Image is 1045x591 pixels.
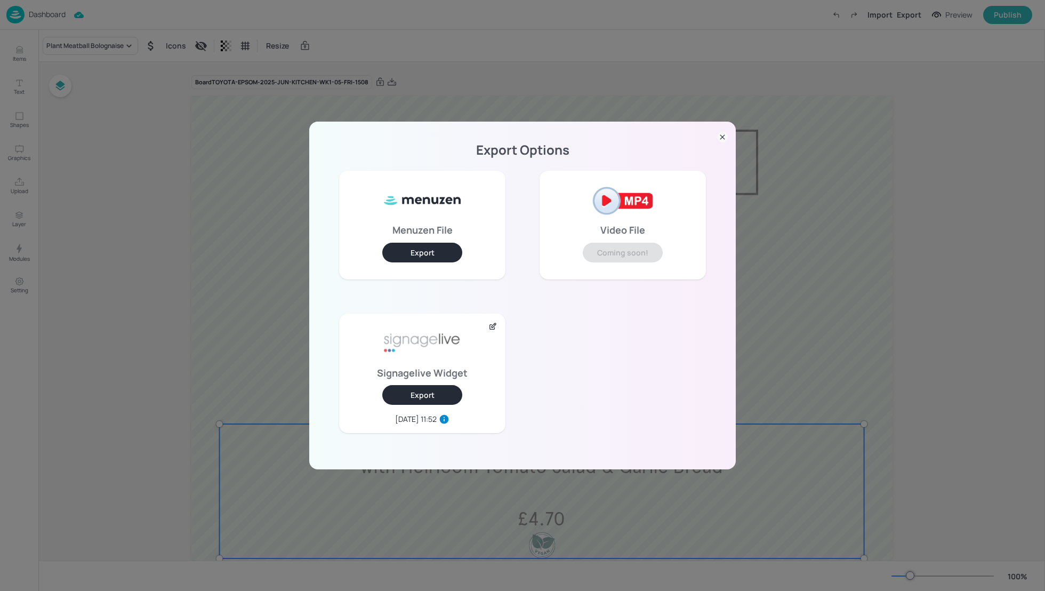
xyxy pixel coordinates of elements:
[382,179,462,222] img: ml8WC8f0XxQ8HKVnnVUe7f5Gv1vbApsJzyFa2MjOoB8SUy3kBkfteYo5TIAmtfcjWXsj8oHYkuYqrJRUn+qckOrNdzmSzIzkA...
[382,385,462,405] button: Export
[600,226,645,234] p: Video File
[395,413,437,425] div: [DATE] 11:52
[322,146,723,154] p: Export Options
[392,226,453,234] p: Menuzen File
[583,179,663,222] img: mp4-2af2121e.png
[382,243,462,262] button: Export
[439,414,449,425] svg: Last export widget in this device
[377,369,468,377] p: Signagelive Widget
[382,322,462,365] img: signage-live-aafa7296.png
